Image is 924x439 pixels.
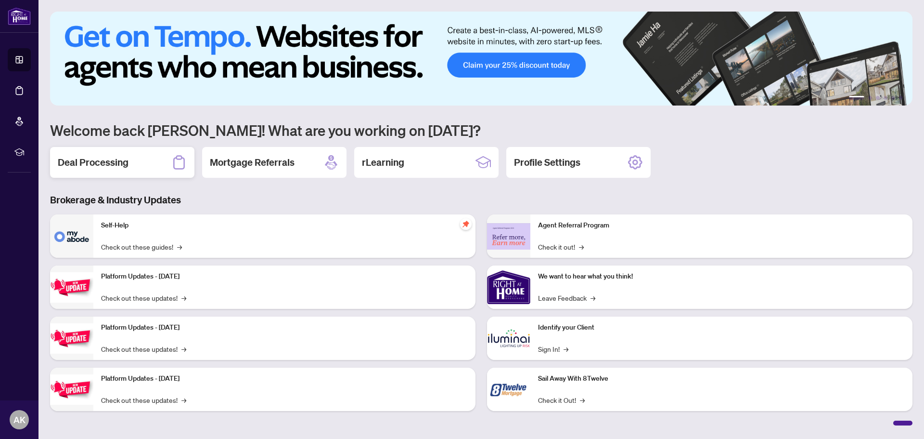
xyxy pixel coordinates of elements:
img: Sail Away With 8Twelve [487,368,530,411]
h3: Brokerage & Industry Updates [50,193,912,207]
h2: rLearning [362,156,404,169]
img: logo [8,7,31,25]
h2: Deal Processing [58,156,128,169]
h2: Mortgage Referrals [210,156,295,169]
button: 3 [876,96,880,100]
p: Self-Help [101,220,468,231]
a: Check out these updates!→ [101,344,186,354]
a: Sign In!→ [538,344,568,354]
button: 1 [849,96,864,100]
img: Platform Updates - July 21, 2025 [50,272,93,303]
span: pushpin [460,218,472,230]
img: Platform Updates - June 23, 2025 [50,374,93,405]
img: Identify your Client [487,317,530,360]
a: Leave Feedback→ [538,293,595,303]
a: Check out these updates!→ [101,293,186,303]
p: Platform Updates - [DATE] [101,322,468,333]
a: Check out these updates!→ [101,395,186,405]
a: Check it Out!→ [538,395,585,405]
span: → [579,241,584,252]
span: → [181,344,186,354]
p: Sail Away With 8Twelve [538,373,905,384]
button: 4 [884,96,887,100]
p: Platform Updates - [DATE] [101,271,468,282]
p: Platform Updates - [DATE] [101,373,468,384]
span: → [181,395,186,405]
span: → [580,395,585,405]
span: → [177,241,182,252]
button: 2 [868,96,872,100]
img: Platform Updates - July 8, 2025 [50,323,93,354]
button: 6 [899,96,903,100]
p: Identify your Client [538,322,905,333]
img: Agent Referral Program [487,223,530,250]
p: Agent Referral Program [538,220,905,231]
a: Check out these guides!→ [101,241,182,252]
span: → [564,344,568,354]
span: AK [13,413,26,426]
img: We want to hear what you think! [487,266,530,309]
img: Slide 0 [50,12,912,106]
h1: Welcome back [PERSON_NAME]! What are you working on [DATE]? [50,121,912,139]
span: → [181,293,186,303]
img: Self-Help [50,214,93,258]
p: We want to hear what you think! [538,271,905,282]
span: → [590,293,595,303]
h2: Profile Settings [514,156,580,169]
a: Check it out!→ [538,241,584,252]
button: 5 [891,96,895,100]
